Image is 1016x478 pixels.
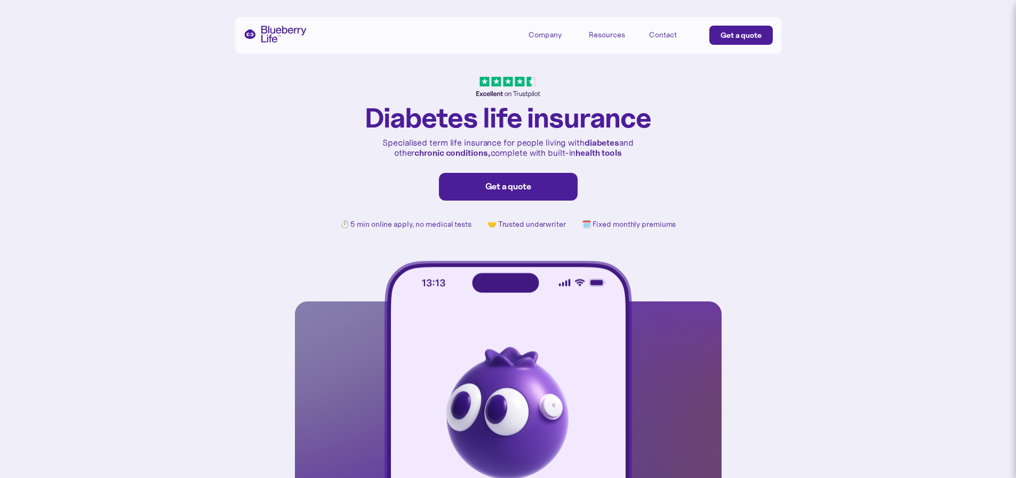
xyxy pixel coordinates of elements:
[709,26,773,45] a: Get a quote
[244,26,307,43] a: home
[439,173,578,201] a: Get a quote
[529,26,577,43] div: Company
[649,26,697,43] a: Contact
[721,30,762,41] div: Get a quote
[487,220,566,229] p: 🤝 Trusted underwriter
[380,138,636,158] p: Specialised term life insurance for people living with and other complete with built-in
[450,181,566,192] div: Get a quote
[582,220,676,229] p: 🗓️ Fixed monthly premiums
[589,26,637,43] div: Resources
[340,220,471,229] p: ⏱️ 5 min online apply, no medical tests
[529,30,562,39] div: Company
[585,137,619,148] strong: diabetes
[365,103,651,132] h1: Diabetes life insurance
[414,147,490,158] strong: chronic conditions,
[575,147,622,158] strong: health tools
[649,30,677,39] div: Contact
[589,30,625,39] div: Resources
